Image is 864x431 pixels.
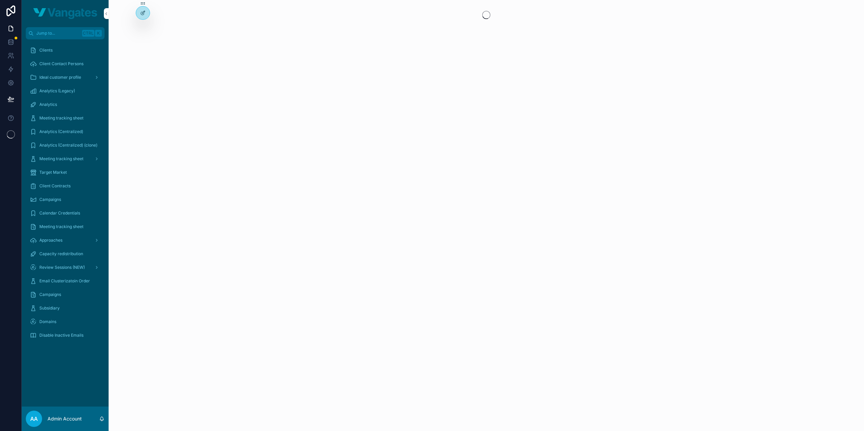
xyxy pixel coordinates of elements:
[39,292,61,297] span: Campaigns
[36,31,79,36] span: Jump to...
[39,143,97,148] span: Analytics (Centralized) (clone)
[26,139,105,151] a: Analytics (Centralized) (clone)
[48,415,82,422] p: Admin Account
[96,31,101,36] span: K
[26,288,105,301] a: Campaigns
[39,197,61,202] span: Campaigns
[26,27,105,39] button: Jump to...CtrlK
[39,48,53,53] span: Clients
[26,180,105,192] a: Client Contracts
[30,415,38,423] span: AA
[26,193,105,206] a: Campaigns
[39,305,60,311] span: Subsidiary
[39,238,62,243] span: Approaches
[26,248,105,260] a: Capacity redistribution
[82,30,94,37] span: Ctrl
[26,71,105,83] a: Ideal customer profile
[26,58,105,70] a: Client Contact Persons
[39,251,83,257] span: Capacity redistribution
[26,112,105,124] a: Meeting tracking sheet
[26,207,105,219] a: Calendar Credentials
[39,75,81,80] span: Ideal customer profile
[39,170,67,175] span: Target Market
[26,302,105,314] a: Subsidiary
[39,115,83,121] span: Meeting tracking sheet
[39,224,83,229] span: Meeting tracking sheet
[39,156,83,162] span: Meeting tracking sheet
[26,166,105,179] a: Target Market
[39,183,71,189] span: Client Contracts
[26,98,105,111] a: Analytics
[26,221,105,233] a: Meeting tracking sheet
[26,234,105,246] a: Approaches
[39,88,75,94] span: Analytics (Legacy)
[33,8,97,19] img: App logo
[26,85,105,97] a: Analytics (Legacy)
[39,265,85,270] span: Review Sessions (NEW)
[26,316,105,328] a: Domains
[39,278,90,284] span: Email Clusterizatoin Order
[26,275,105,287] a: Email Clusterizatoin Order
[39,129,83,134] span: Analytics (Centralized)
[39,319,56,324] span: Domains
[26,329,105,341] a: Disable Inactive Emails
[26,153,105,165] a: Meeting tracking sheet
[26,44,105,56] a: Clients
[26,126,105,138] a: Analytics (Centralized)
[39,102,57,107] span: Analytics
[39,333,83,338] span: Disable Inactive Emails
[22,39,109,350] div: scrollable content
[39,61,83,67] span: Client Contact Persons
[26,261,105,274] a: Review Sessions (NEW)
[39,210,80,216] span: Calendar Credentials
